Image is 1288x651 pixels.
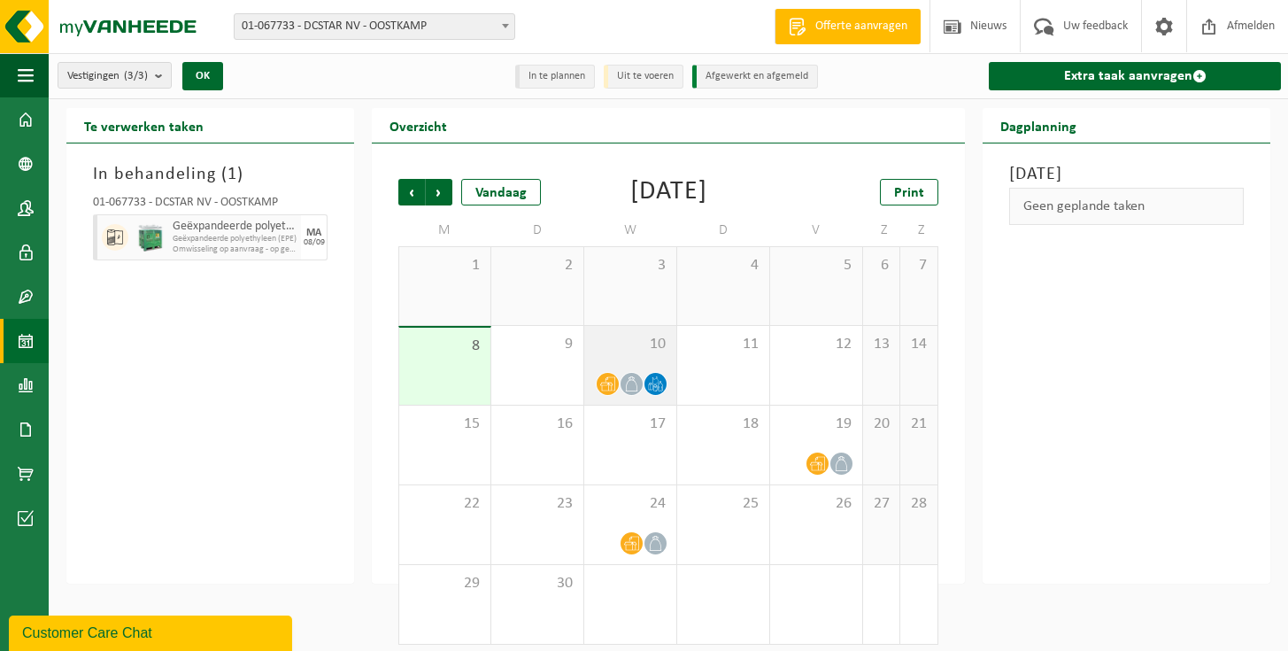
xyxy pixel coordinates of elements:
span: 27 [872,494,891,514]
span: 6 [872,256,891,275]
a: Extra taak aanvragen [989,62,1281,90]
span: 30 [500,574,575,593]
span: 10 [593,335,667,354]
span: 1 [408,256,482,275]
div: MA [306,228,321,238]
span: 14 [909,335,929,354]
td: Z [863,214,901,246]
td: D [677,214,770,246]
span: 2 [500,256,575,275]
td: Z [900,214,938,246]
div: 01-067733 - DCSTAR NV - OOSTKAMP [93,197,328,214]
span: 8 [408,337,482,356]
div: [DATE] [630,179,707,205]
span: Geëxpandeerde polyethyleen (EPE) [173,220,297,234]
a: Offerte aanvragen [775,9,921,44]
span: Offerte aanvragen [811,18,912,35]
span: 26 [779,494,853,514]
span: 13 [872,335,891,354]
button: OK [182,62,223,90]
span: 12 [779,335,853,354]
span: 22 [408,494,482,514]
span: 23 [500,494,575,514]
span: 01-067733 - DCSTAR NV - OOSTKAMP [235,14,514,39]
span: Vestigingen [67,63,148,89]
td: M [398,214,491,246]
span: 18 [686,415,760,434]
td: V [770,214,863,246]
li: In te plannen [515,65,595,89]
div: Vandaag [461,179,541,205]
span: 16 [500,415,575,434]
span: 28 [909,494,929,514]
iframe: chat widget [9,612,296,651]
li: Uit te voeren [604,65,683,89]
span: 20 [872,415,891,434]
span: 01-067733 - DCSTAR NV - OOSTKAMP [234,13,515,40]
a: Print [880,179,938,205]
count: (3/3) [124,70,148,81]
td: W [584,214,677,246]
span: Print [894,186,924,200]
h3: In behandeling ( ) [93,161,328,188]
li: Afgewerkt en afgemeld [692,65,818,89]
span: 5 [779,256,853,275]
h2: Te verwerken taken [66,108,221,143]
td: D [491,214,584,246]
span: 7 [909,256,929,275]
span: 4 [686,256,760,275]
span: 19 [779,415,853,434]
span: Volgende [426,179,452,205]
span: Vorige [398,179,425,205]
span: 3 [593,256,667,275]
button: Vestigingen(3/3) [58,62,172,89]
span: 21 [909,415,929,434]
span: 24 [593,494,667,514]
span: 11 [686,335,760,354]
span: 29 [408,574,482,593]
h2: Overzicht [372,108,465,143]
span: Geëxpandeerde polyethyleen (EPE) [173,234,297,244]
span: 17 [593,415,667,434]
div: 08/09 [304,238,325,247]
span: 25 [686,494,760,514]
img: PB-HB-1400-HPE-GN-11 [137,223,164,252]
h2: Dagplanning [983,108,1094,143]
span: 1 [228,166,237,183]
h3: [DATE] [1009,161,1244,188]
span: 15 [408,415,482,434]
span: Omwisseling op aanvraag - op geplande route (incl. verwerking) [173,244,297,255]
div: Geen geplande taken [1009,188,1244,225]
span: 9 [500,335,575,354]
